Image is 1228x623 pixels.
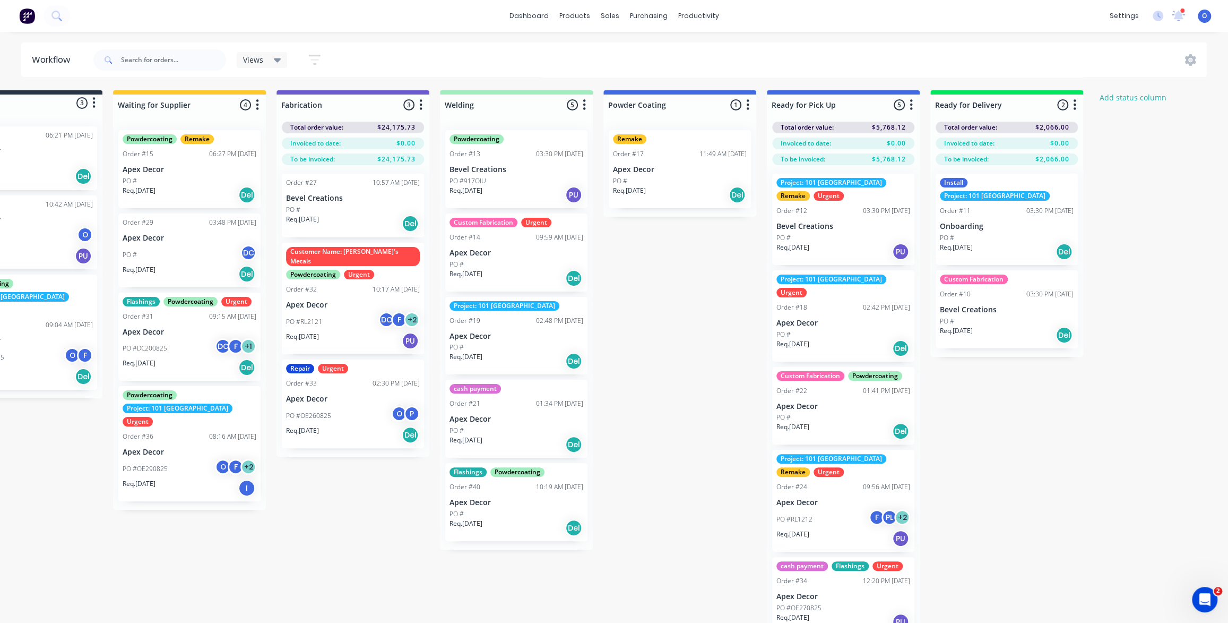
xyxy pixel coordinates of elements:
[228,459,244,475] div: F
[699,149,747,159] div: 11:49 AM [DATE]
[1056,243,1073,260] div: Del
[536,482,583,492] div: 10:19 AM [DATE]
[240,245,256,261] div: DC
[123,176,137,186] p: PO #
[449,218,517,227] div: Custom Fabrication
[75,368,92,385] div: Del
[944,123,997,132] span: Total order value:
[776,454,886,464] div: Project: 101 [GEOGRAPHIC_DATA]
[1035,123,1069,132] span: $2,066.00
[625,8,673,24] div: purchasing
[673,8,724,24] div: productivity
[613,186,646,195] p: Req. [DATE]
[209,432,256,441] div: 08:16 AM [DATE]
[449,249,583,258] p: Apex Decor
[565,519,582,536] div: Del
[449,415,583,424] p: Apex Decor
[378,312,394,328] div: DC
[286,301,420,310] p: Apex Decor
[872,155,906,164] span: $5,768.12
[776,178,886,187] div: Project: 101 [GEOGRAPHIC_DATA]
[118,130,261,208] div: PowdercoatingRemakeOrder #1506:27 PM [DATE]Apex DecorPO #Req.[DATE]Del
[123,448,256,457] p: Apex Decor
[215,459,231,475] div: O
[221,297,252,306] div: Urgent
[286,178,317,187] div: Order #27
[869,509,885,525] div: F
[776,422,809,432] p: Req. [DATE]
[118,214,261,287] div: Order #2903:48 PM [DATE]Apex DecorPO #DCReq.[DATE]Del
[290,155,335,164] span: To be invoiced:
[123,359,155,368] p: Req. [DATE]
[238,186,255,203] div: Del
[940,326,973,336] p: Req. [DATE]
[609,130,751,208] div: RemakeOrder #1711:49 AM [DATE]Apex DecorPO #Req.[DATE]Del
[1026,206,1074,216] div: 03:30 PM [DATE]
[832,561,869,571] div: Flashings
[123,134,177,144] div: Powdercoating
[449,482,480,492] div: Order #40
[46,320,93,330] div: 09:04 AM [DATE]
[445,214,587,292] div: Custom FabricationUrgentOrder #1409:59 AM [DATE]Apex DecorPO #Req.[DATE]Del
[449,436,482,445] p: Req. [DATE]
[238,480,255,497] div: I
[373,178,420,187] div: 10:57 AM [DATE]
[1094,90,1172,105] button: Add status column
[286,247,420,266] div: Customer Name: [PERSON_NAME]'s Metals
[449,519,482,528] p: Req. [DATE]
[776,603,821,613] p: PO #OE270825
[286,411,331,421] p: PO #OE260825
[286,317,322,327] p: PO #RL2121
[872,561,903,571] div: Urgent
[402,426,419,443] div: Del
[449,176,486,186] p: PO #917OIU
[123,417,153,426] div: Urgent
[123,297,160,306] div: Flashings
[445,380,587,458] div: cash paymentOrder #2101:34 PM [DATE]Apex DecorPO #Req.[DATE]Del
[282,174,424,237] div: Order #2710:57 AM [DATE]Bevel CreationsPO #Req.[DATE]Del
[64,347,80,363] div: O
[776,330,791,339] p: PO #
[123,464,168,474] p: PO #OE290825
[863,482,910,492] div: 09:56 AM [DATE]
[613,134,646,144] div: Remake
[776,243,809,252] p: Req. [DATE]
[290,123,343,132] span: Total order value:
[286,379,317,388] div: Order #33
[123,165,256,174] p: Apex Decor
[391,312,407,328] div: F
[940,317,954,326] p: PO #
[1056,327,1073,344] div: Del
[944,139,994,148] span: Invoiced to date:
[772,367,914,445] div: Custom FabricationPowdercoatingOrder #2201:41 PM [DATE]Apex DecorPO #Req.[DATE]Del
[123,218,153,227] div: Order #29
[776,467,810,477] div: Remake
[536,316,583,326] div: 02:48 PM [DATE]
[123,250,137,260] p: PO #
[402,332,419,349] div: PU
[772,270,914,362] div: Project: 101 [GEOGRAPHIC_DATA]UrgentOrder #1802:42 PM [DATE]Apex DecorPO #Req.[DATE]Del
[373,285,420,294] div: 10:17 AM [DATE]
[123,312,153,321] div: Order #31
[449,467,487,477] div: Flashings
[940,206,971,216] div: Order #11
[404,406,420,422] div: P
[449,149,480,159] div: Order #13
[776,303,807,312] div: Order #18
[180,134,214,144] div: Remake
[19,8,35,24] img: Factory
[238,359,255,376] div: Del
[391,406,407,422] div: O
[123,404,232,413] div: Project: 101 [GEOGRAPHIC_DATA]
[940,233,954,243] p: PO #
[449,332,583,341] p: Apex Decor
[240,459,256,475] div: + 2
[863,303,910,312] div: 02:42 PM [DATE]
[781,123,834,132] span: Total order value:
[344,270,374,279] div: Urgent
[776,371,844,381] div: Custom Fabrication
[163,297,218,306] div: Powdercoating
[240,338,256,354] div: + 1
[286,395,420,404] p: Apex Decor
[75,248,92,264] div: PU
